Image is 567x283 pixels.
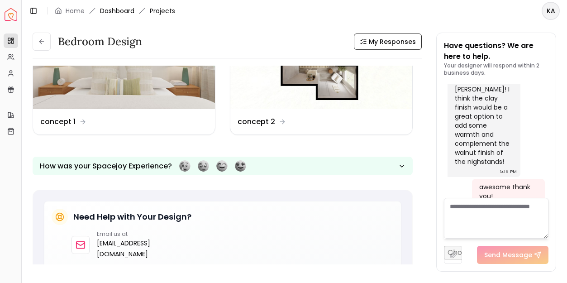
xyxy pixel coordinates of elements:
button: My Responses [354,34,422,50]
div: Hi [PERSON_NAME]! I think the clay finish would be a great option to add some warmth and compleme... [455,76,511,166]
h5: Need Help with Your Design? [73,211,191,223]
a: concept 2concept 2 [230,6,413,135]
a: Spacejoy [5,8,17,21]
span: KA [543,3,559,19]
nav: breadcrumb [55,6,175,15]
p: Our design experts are here to help with any questions about your project. [71,263,394,272]
p: Your designer will respond within 2 business days. [444,62,548,77]
p: How was your Spacejoy Experience? [40,161,172,172]
div: 5:19 PM [500,167,517,176]
div: awesome thank you! [479,182,536,201]
dd: concept 2 [238,116,275,127]
a: Home [66,6,85,15]
button: KA [542,2,560,20]
a: [EMAIL_ADDRESS][DOMAIN_NAME] [97,238,150,259]
span: My Responses [369,37,416,46]
span: Projects [150,6,175,15]
p: Have questions? We are here to help. [444,40,548,62]
dd: concept 1 [40,116,76,127]
a: concept 1concept 1 [33,6,215,135]
a: Dashboard [100,6,134,15]
p: Email us at [97,230,150,238]
h3: Bedroom design [58,34,142,49]
img: Spacejoy Logo [5,8,17,21]
button: How was your Spacejoy Experience?Feeling terribleFeeling badFeeling goodFeeling awesome [33,157,413,175]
